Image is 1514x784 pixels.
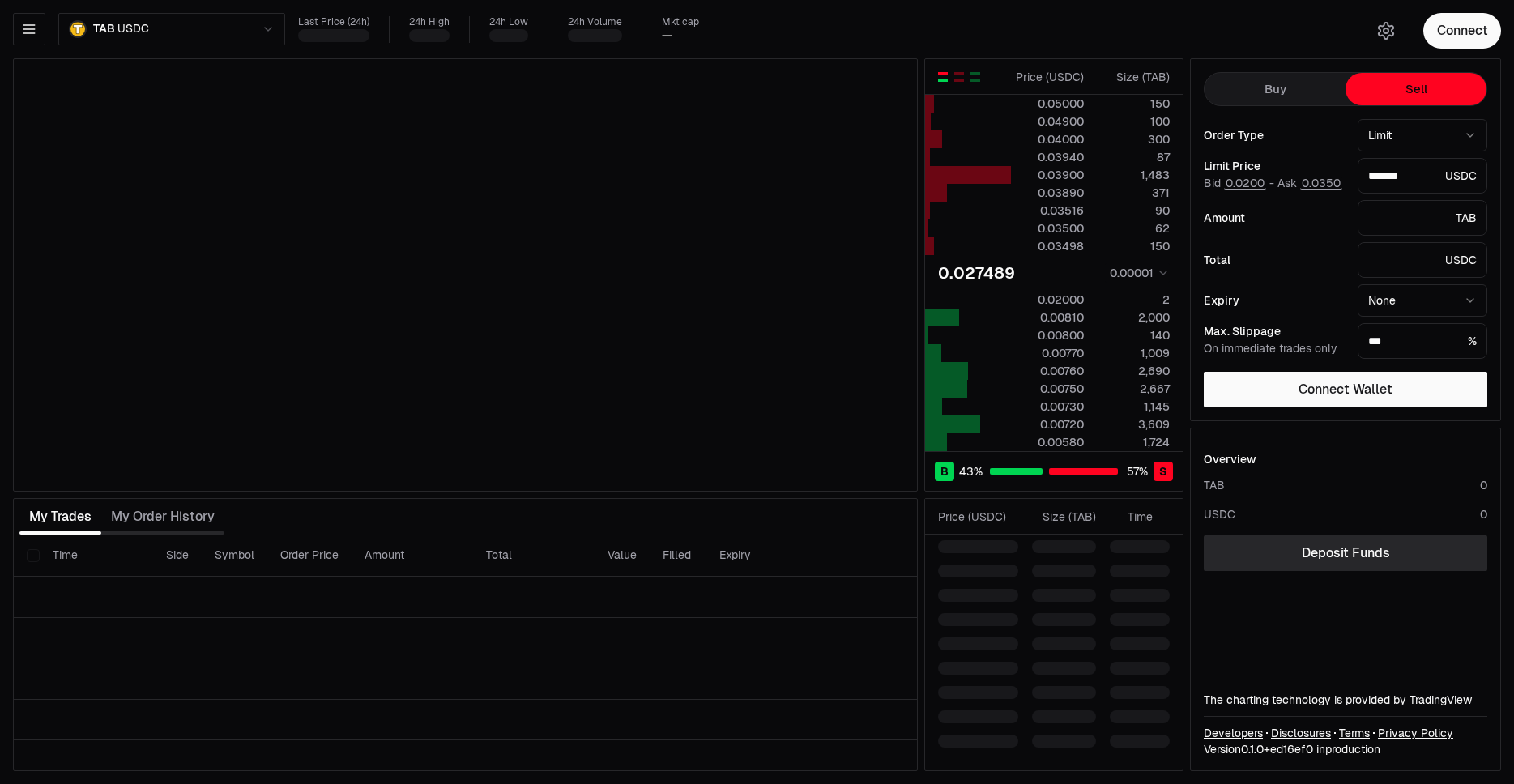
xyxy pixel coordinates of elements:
[1012,434,1084,450] div: 0.00580
[1204,535,1487,571] a: Deposit Funds
[14,59,917,491] iframe: Financial Chart
[1204,741,1487,757] div: Version 0.1.0 + in production
[1300,177,1342,190] button: 0.0350
[1346,73,1486,105] button: Sell
[1423,13,1501,49] button: Connect
[1270,742,1313,756] span: ed16ef08357c4fac6bcb8550235135a1bae36155
[1204,372,1487,407] button: Connect Wallet
[1012,167,1084,183] div: 0.03900
[1012,345,1084,361] div: 0.00770
[1204,692,1487,708] div: The charting technology is provided by
[1012,149,1084,165] div: 0.03940
[1098,381,1170,397] div: 2,667
[1012,113,1084,130] div: 0.04900
[1277,177,1342,191] span: Ask
[1098,434,1170,450] div: 1,724
[1012,96,1084,112] div: 0.05000
[1204,295,1345,306] div: Expiry
[409,16,450,28] div: 24h High
[953,70,966,83] button: Show Sell Orders Only
[1098,96,1170,112] div: 150
[1098,345,1170,361] div: 1,009
[1204,177,1274,191] span: Bid -
[662,16,699,28] div: Mkt cap
[1378,725,1453,741] a: Privacy Policy
[1480,506,1487,522] div: 0
[1012,220,1084,236] div: 0.03500
[27,549,40,562] button: Select all
[938,509,1018,525] div: Price ( USDC )
[1098,131,1170,147] div: 300
[1098,185,1170,201] div: 371
[936,70,949,83] button: Show Buy and Sell Orders
[1204,506,1235,522] div: USDC
[1410,692,1472,707] a: TradingView
[1098,202,1170,219] div: 90
[1012,309,1084,326] div: 0.00810
[595,535,650,577] th: Value
[267,535,352,577] th: Order Price
[40,535,153,577] th: Time
[1098,292,1170,308] div: 2
[1358,284,1487,317] button: None
[1358,242,1487,278] div: USDC
[93,22,114,36] span: TAB
[1204,326,1345,337] div: Max. Slippage
[1204,342,1345,356] div: On immediate trades only
[1159,463,1167,479] span: S
[1012,131,1084,147] div: 0.04000
[1032,509,1096,525] div: Size ( TAB )
[969,70,982,83] button: Show Buy Orders Only
[1204,451,1256,467] div: Overview
[489,16,528,28] div: 24h Low
[1012,238,1084,254] div: 0.03498
[1105,263,1170,283] button: 0.00001
[1098,167,1170,183] div: 1,483
[1204,725,1263,741] a: Developers
[1098,416,1170,432] div: 3,609
[1098,149,1170,165] div: 87
[1204,254,1345,266] div: Total
[1098,309,1170,326] div: 2,000
[1224,177,1266,190] button: 0.0200
[473,535,595,577] th: Total
[1098,363,1170,379] div: 2,690
[1012,327,1084,343] div: 0.00800
[1110,509,1153,525] div: Time
[1358,158,1487,194] div: USDC
[1205,73,1346,105] button: Buy
[202,535,267,577] th: Symbol
[1012,363,1084,379] div: 0.00760
[1098,238,1170,254] div: 150
[1012,69,1084,85] div: Price ( USDC )
[1480,477,1487,493] div: 0
[662,28,672,43] div: —
[959,463,983,479] span: 43 %
[1204,160,1345,172] div: Limit Price
[298,16,369,28] div: Last Price (24h)
[1098,327,1170,343] div: 140
[938,262,1015,284] div: 0.027489
[1127,463,1148,479] span: 57 %
[1098,69,1170,85] div: Size ( TAB )
[117,22,148,36] span: USDC
[1098,220,1170,236] div: 62
[1339,725,1370,741] a: Terms
[1012,185,1084,201] div: 0.03890
[1098,398,1170,415] div: 1,145
[1204,130,1345,141] div: Order Type
[101,501,224,533] button: My Order History
[1098,113,1170,130] div: 100
[1012,416,1084,432] div: 0.00720
[1012,398,1084,415] div: 0.00730
[1271,725,1331,741] a: Disclosures
[19,501,101,533] button: My Trades
[1012,292,1084,308] div: 0.02000
[940,463,949,479] span: B
[352,535,473,577] th: Amount
[1358,323,1487,359] div: %
[650,535,706,577] th: Filled
[69,20,87,38] img: TAB.png
[1358,200,1487,236] div: TAB
[153,535,202,577] th: Side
